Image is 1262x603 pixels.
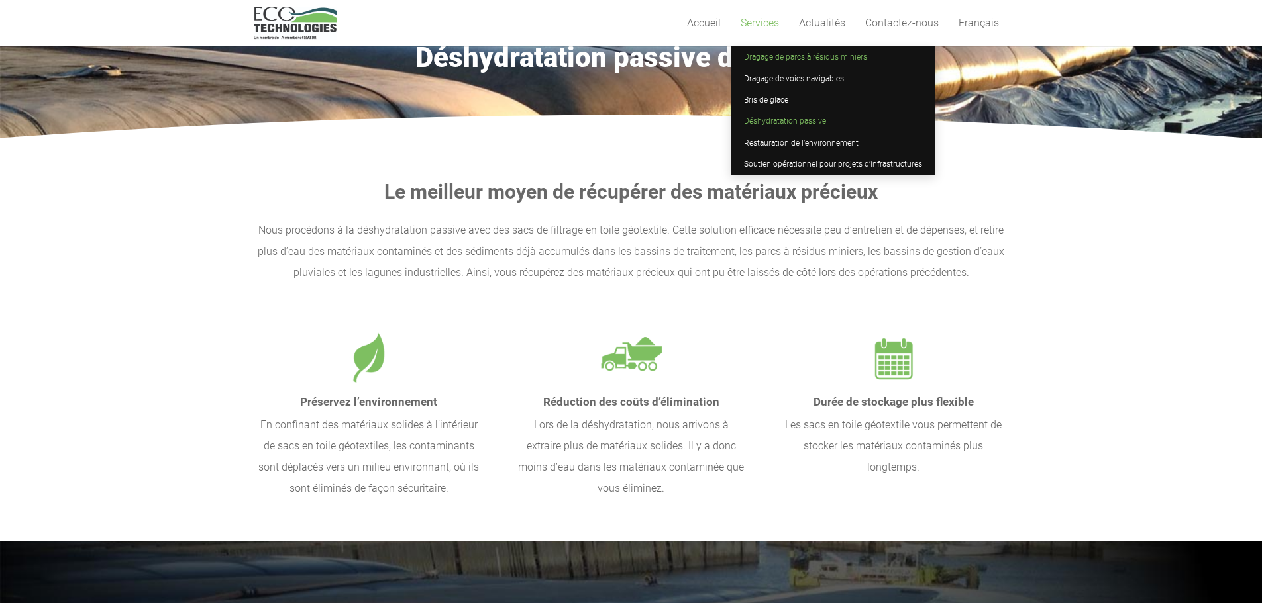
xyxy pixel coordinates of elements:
strong: Réduction des coûts d’élimination [543,395,719,408]
p: En confinant des matériaux solides à l’intérieur de sacs en toile géotextiles, les contaminants s... [254,414,484,499]
p: Lors de la déshydratation, nous arrivons à extraire plus de matériaux solides. Il y a donc moins ... [516,414,747,499]
span: Français [959,17,999,29]
a: Soutien opérationnel pour projets d’infrastructures [731,154,935,175]
span: Dragage de parcs à résidus miniers [744,52,867,62]
span: Dragage de voies navigables [744,74,844,83]
span: Bris de glace [744,95,788,105]
a: logo_EcoTech_ASDR_RGB [254,7,337,40]
p: Les sacs en toile géotextile vous permettent de stocker les matériaux contaminés plus longtemps. [778,414,1009,478]
p: Nous procédons à la déshydratation passive avec des sacs de filtrage en toile géotextile. Cette s... [254,220,1009,283]
span: Contactez-nous [865,17,939,29]
span: Actualités [799,17,845,29]
a: Dragage de voies navigables [731,68,935,89]
a: Bris de glace [731,89,935,111]
strong: Préservez l’environnement [300,395,437,408]
strong: Le meilleur moyen de récupérer des matériaux précieux [384,180,878,203]
a: Déshydratation passive [731,111,935,132]
a: Dragage de parcs à résidus miniers [731,46,935,68]
h1: Déshydratation passive des boues [254,41,1009,74]
span: Soutien opérationnel pour projets d’infrastructures [744,160,922,169]
span: Accueil [687,17,721,29]
span: Déshydratation passive [744,116,826,126]
a: Restauration de l’environnement [731,132,935,154]
span: Restauration de l’environnement [744,138,859,148]
strong: Durée de stockage plus flexible [814,395,974,408]
span: Services [741,17,779,29]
